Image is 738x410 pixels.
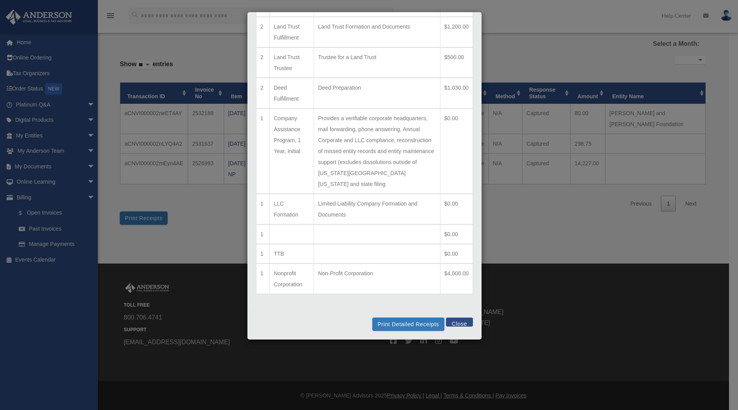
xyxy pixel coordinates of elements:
td: $1,030.00 [440,78,473,108]
td: $4,000.00 [440,264,473,294]
td: $0.00 [440,194,473,224]
td: Non-Profit Corporation [314,264,440,294]
td: $500.00 [440,47,473,78]
td: Provides a verifiable corporate headquarters, mail forwarding, phone answering, Annual Corporate ... [314,108,440,194]
td: LLC Formation [270,194,314,224]
td: $0.00 [440,224,473,244]
td: Deed Fulfillment [270,78,314,108]
td: Company Assistance Program, 1 Year, Initial [270,108,314,194]
td: Deed Preparation [314,78,440,108]
button: Print Detailed Receipts [372,318,444,331]
td: Land Trust Formation and Documents [314,17,440,47]
td: 1 [256,108,270,194]
td: Nonprofit Corporation [270,264,314,294]
td: Land Trust Fulfillment [270,17,314,47]
td: 1 [256,194,270,224]
td: 1 [256,244,270,264]
td: 2 [256,78,270,108]
td: 1 [256,224,270,244]
td: Trustee for a Land Trust [314,47,440,78]
td: Limited Liability Company Formation and Documents [314,194,440,224]
td: TTB [270,244,314,264]
button: Close [446,318,473,327]
td: 2 [256,17,270,47]
td: $0.00 [440,108,473,194]
td: Land Trust Trustee [270,47,314,78]
td: 1 [256,264,270,294]
td: $1,200.00 [440,17,473,47]
td: 2 [256,47,270,78]
td: $0.00 [440,244,473,264]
